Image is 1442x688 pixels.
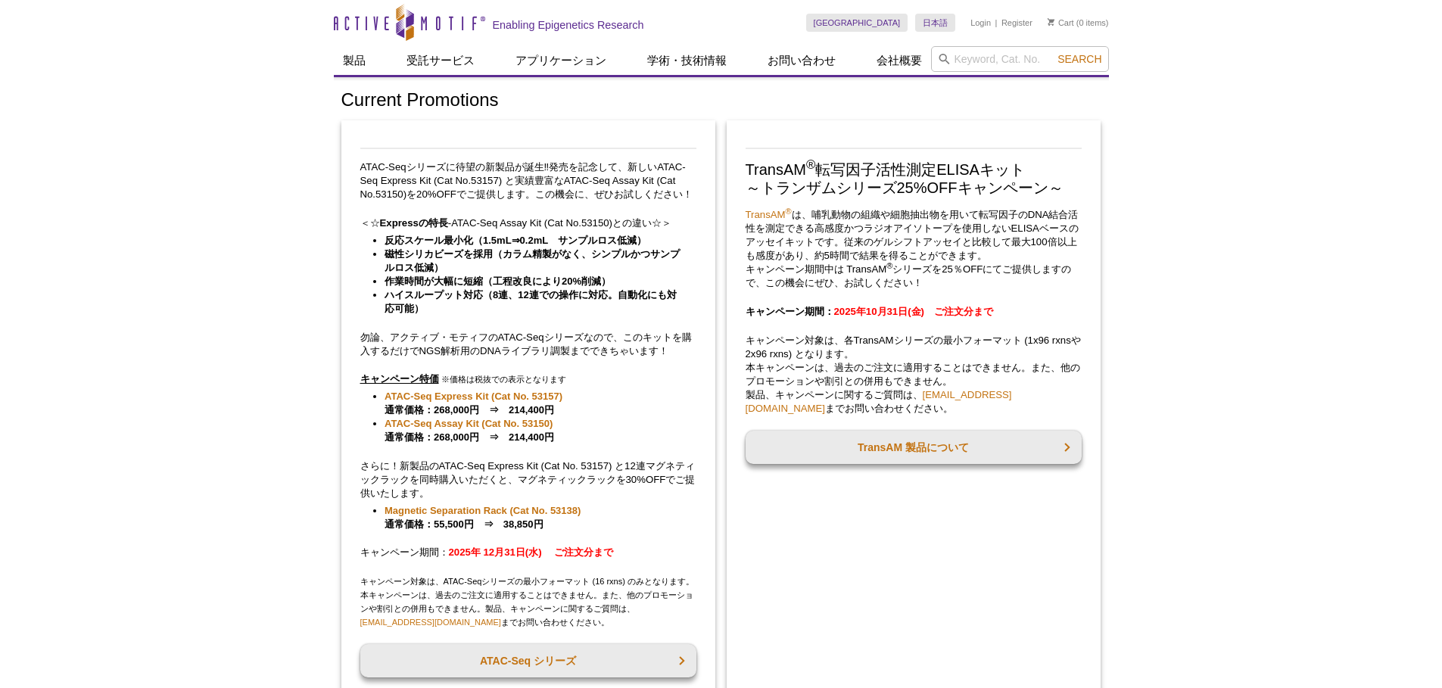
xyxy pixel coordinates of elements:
a: Cart [1048,17,1074,28]
button: Search [1053,52,1106,66]
h1: Current Promotions [341,90,1101,112]
a: アプリケーション [506,46,615,75]
strong: キャンペーン期間： [746,306,993,317]
sup: ® [806,158,815,173]
p: キャンペーン対象は、各TransAMシリーズの最小フォーマット (1x96 rxnsや2x96 rxns) となります。 本キャンペーンは、過去のご注文に適用することはできません。また、他のプロ... [746,334,1082,416]
a: [GEOGRAPHIC_DATA] [806,14,908,32]
p: さらに！新製品のATAC-Seq Express Kit (Cat No. 53157) と12連マグネティックラックを同時購入いただくと、マグネティックラックを30%OFFでご提供いたします。 [360,459,696,500]
li: (0 items) [1048,14,1109,32]
strong: 磁性シリカビーズを採用（カラム精製がなく、シンプルかつサンプルロス低減） [385,248,680,273]
a: 会社概要 [867,46,931,75]
a: ATAC-Seq シリーズ [360,644,696,677]
span: キャンペーン対象は、ATAC-Seqシリーズの最小フォーマット (16 rxns) のみとなります。 本キャンペーンは、過去のご注文に適用することはできません。また、他のプロモーションや割引との... [360,577,694,627]
h2: Enabling Epigenetics Research [493,18,644,32]
span: Search [1057,53,1101,65]
a: [EMAIL_ADDRESS][DOMAIN_NAME] [746,389,1012,414]
img: Save on TransAM [746,148,1082,149]
li: | [995,14,998,32]
span: ※価格は税抜での表示となります [441,375,566,384]
sup: ® [886,261,892,270]
a: [EMAIL_ADDRESS][DOMAIN_NAME] [360,618,501,627]
strong: 通常価格：55,500円 ⇒ 38,850円 [385,505,581,530]
p: ＜☆ -ATAC-Seq Assay Kit (Cat No.53150)との違い☆＞ [360,216,696,230]
p: は、哺乳動物の組織や細胞抽出物を用いて転写因子のDNA結合活性を測定できる高感度かつラジオアイソトープを使用しないELISAベースのアッセイキットです。従来のゲルシフトアッセイと比較して最大10... [746,208,1082,290]
strong: 2025年 12月31日(水) ご注文分まで [449,546,614,558]
strong: 通常価格：268,000円 ⇒ 214,400円 [385,391,562,416]
a: 製品 [334,46,375,75]
u: キャンペーン特価 [360,373,439,384]
a: TransAM 製品について [746,431,1082,464]
input: Keyword, Cat. No. [931,46,1109,72]
img: Save on ATAC-Seq Kits [360,148,696,149]
p: ATAC-Seqシリーズに待望の新製品が誕生‼発売を記念して、新しいATAC-Seq Express Kit (Cat No.53157) と実績豊富なATAC-Seq Assay Kit (C... [360,160,696,201]
a: ATAC-Seq Assay Kit (Cat No. 53150) [385,417,553,431]
h2: TransAM 転写因子活性測定ELISAキット ～トランザムシリーズ25%OFFキャンペーン～ [746,160,1082,197]
a: 日本語 [915,14,955,32]
sup: ® [786,207,792,216]
strong: ハイスループット対応（8連、12連での操作に対応。自動化にも対応可能） [385,289,677,314]
a: ATAC-Seq Express Kit (Cat No. 53157) [385,390,562,403]
p: キャンペーン期間： [360,546,696,559]
strong: Expressの特長 [380,217,448,229]
p: 勿論、アクティブ・モティフのATAC-Seqシリーズなので、このキットを購入するだけでNGS解析用のDNAライブラリ調製までできちゃいます！ [360,331,696,358]
img: Your Cart [1048,18,1054,26]
a: Magnetic Separation Rack (Cat No. 53138) [385,504,581,518]
strong: 作業時間が大幅に短縮（工程改良により20%削減） [385,276,611,287]
a: 学術・技術情報 [638,46,736,75]
a: 受託サービス [397,46,484,75]
strong: 反応スケール最小化（1.5mL⇒0.2mL サンプルロス低減） [385,235,646,246]
a: Register [1001,17,1032,28]
a: TransAM® [746,209,792,220]
a: Login [970,17,991,28]
a: お問い合わせ [758,46,845,75]
span: 2025年10月31日(金) ご注文分まで [834,306,993,317]
strong: 通常価格：268,000円 ⇒ 214,400円 [385,418,554,443]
